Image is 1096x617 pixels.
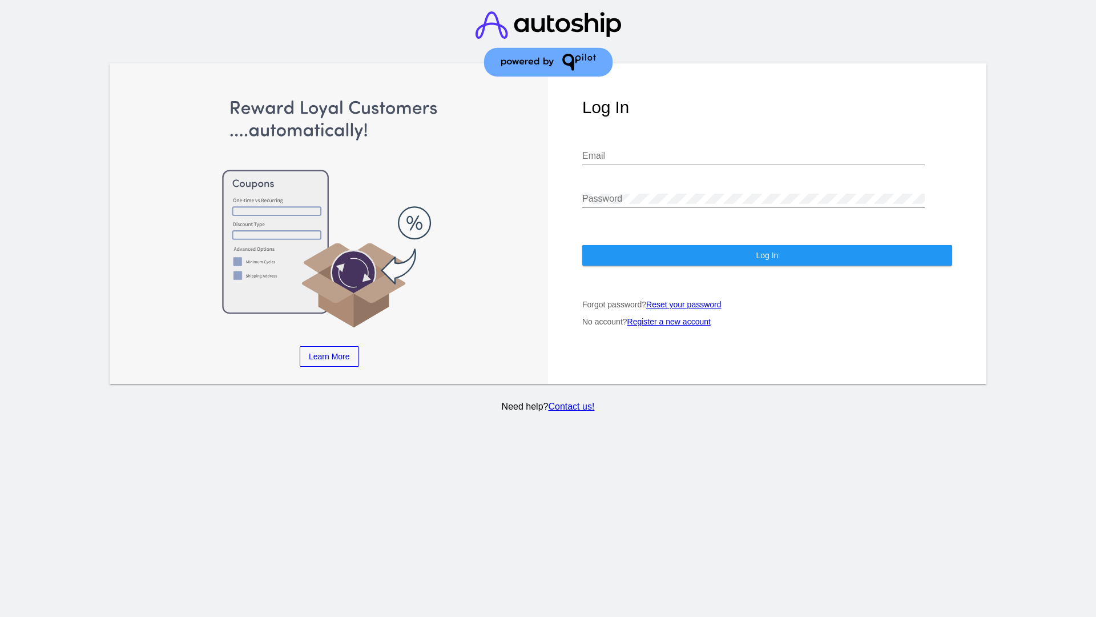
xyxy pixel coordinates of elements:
[582,151,925,161] input: Email
[646,300,722,309] a: Reset your password
[582,245,952,266] button: Log In
[108,402,989,412] p: Need help?
[144,98,514,329] img: Apply Coupons Automatically to Scheduled Orders with QPilot
[309,352,350,361] span: Learn More
[756,251,778,260] span: Log In
[627,317,711,326] a: Register a new account
[300,346,359,367] a: Learn More
[582,98,952,117] h1: Log In
[582,317,952,326] p: No account?
[548,402,594,411] a: Contact us!
[582,300,952,309] p: Forgot password?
